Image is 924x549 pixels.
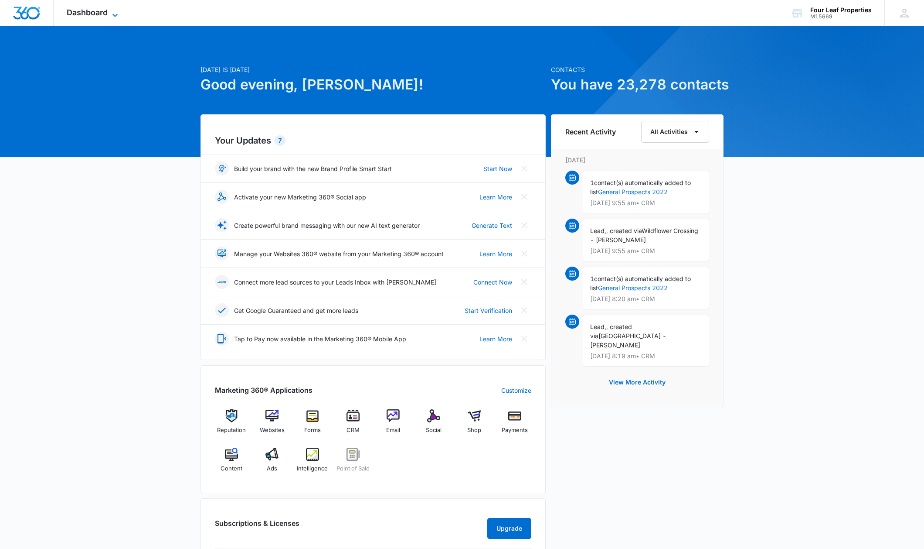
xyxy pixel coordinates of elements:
p: [DATE] 8:19 am • CRM [590,353,702,359]
span: Content [221,464,242,473]
h2: Subscriptions & Licenses [215,518,299,535]
p: Activate your new Marketing 360® Social app [234,192,366,202]
span: Websites [260,426,285,435]
p: Get Google Guaranteed and get more leads [234,306,358,315]
a: Intelligence [296,448,330,479]
h2: Marketing 360® Applications [215,385,313,395]
span: Email [386,426,400,435]
span: Dashboard [67,8,108,17]
span: Forms [304,426,321,435]
span: CRM [346,426,360,435]
p: Build your brand with the new Brand Profile Smart Start [234,164,392,173]
span: Wildflower Crossing - [PERSON_NAME] [590,227,698,244]
span: 1 [590,179,594,186]
a: Ads [255,448,289,479]
a: Email [377,409,410,441]
button: Close [517,247,531,261]
p: [DATE] [565,155,709,165]
a: Connect Now [473,278,512,287]
a: General Prospects 2022 [598,188,668,196]
span: Social [426,426,442,435]
h6: Recent Activity [565,127,616,137]
span: Intelligence [297,464,328,473]
p: Create powerful brand messaging with our new AI text generator [234,221,420,230]
a: Social [417,409,451,441]
div: account id [810,14,872,20]
p: Tap to Pay now available in the Marketing 360® Mobile App [234,334,406,343]
p: [DATE] is [DATE] [200,65,546,74]
p: Manage your Websites 360® website from your Marketing 360® account [234,249,444,258]
span: Lead, [590,227,606,234]
button: Close [517,275,531,289]
a: Point of Sale [336,448,370,479]
a: Start Verification [465,306,512,315]
span: Point of Sale [336,464,370,473]
div: 7 [275,135,285,146]
a: CRM [336,409,370,441]
h1: You have 23,278 contacts [551,74,724,95]
span: Reputation [217,426,246,435]
button: All Activities [641,121,709,143]
button: Upgrade [487,518,531,539]
span: Lead, [590,323,606,330]
a: Content [215,448,248,479]
a: General Prospects 2022 [598,284,668,292]
button: Close [517,161,531,175]
span: [GEOGRAPHIC_DATA] - [PERSON_NAME] [590,332,666,349]
button: Close [517,332,531,346]
h2: Your Updates [215,134,531,147]
a: Learn More [479,249,512,258]
a: Customize [501,386,531,395]
span: contact(s) automatically added to list [590,179,691,196]
p: [DATE] 8:20 am • CRM [590,296,702,302]
a: Websites [255,409,289,441]
span: Ads [267,464,277,473]
a: Reputation [215,409,248,441]
a: Learn More [479,334,512,343]
a: Payments [498,409,531,441]
h1: Good evening, [PERSON_NAME]! [200,74,546,95]
a: Start Now [483,164,512,173]
button: Close [517,303,531,317]
span: Shop [467,426,481,435]
button: View More Activity [600,372,674,393]
p: [DATE] 9:55 am • CRM [590,200,702,206]
a: Learn More [479,192,512,202]
span: , created via [606,227,642,234]
a: Generate Text [472,221,512,230]
p: Connect more lead sources to your Leads Inbox with [PERSON_NAME] [234,278,436,287]
a: Shop [458,409,491,441]
span: Payments [502,426,528,435]
p: [DATE] 9:55 am • CRM [590,248,702,254]
div: account name [810,7,872,14]
span: , created via [590,323,632,340]
button: Close [517,190,531,204]
span: 1 [590,275,594,282]
button: Close [517,218,531,232]
a: Forms [296,409,330,441]
span: contact(s) automatically added to list [590,275,691,292]
p: Contacts [551,65,724,74]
